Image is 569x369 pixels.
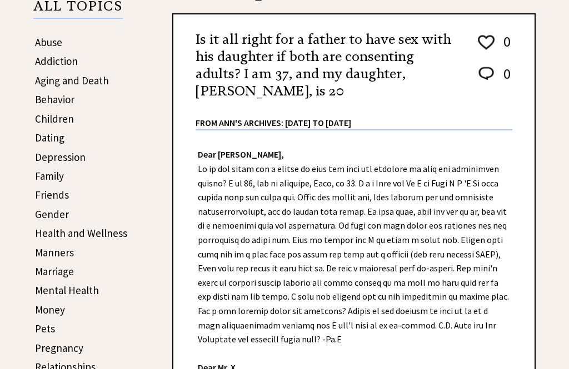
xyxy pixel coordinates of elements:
[35,322,55,335] a: Pets
[35,246,74,259] a: Manners
[498,64,511,94] td: 0
[35,208,69,221] a: Gender
[35,284,99,297] a: Mental Health
[35,74,109,87] a: Aging and Death
[35,112,74,125] a: Children
[35,54,78,68] a: Addiction
[35,36,62,49] a: Abuse
[35,169,64,183] a: Family
[35,341,83,355] a: Pregnancy
[35,131,64,144] a: Dating
[196,100,512,129] div: From Ann's Archives: [DATE] to [DATE]
[35,150,86,164] a: Depression
[35,188,69,201] a: Friends
[35,93,74,106] a: Behavior
[198,149,284,160] strong: Dear [PERSON_NAME],
[498,32,511,63] td: 0
[35,226,127,240] a: Health and Wellness
[476,65,496,83] img: message_round%202.png
[476,33,496,52] img: heart_outline%201.png
[196,31,457,100] h2: Is it all right for a father to have sex with his daughter if both are consenting adults? I am 37...
[35,303,65,316] a: Money
[35,265,74,278] a: Marriage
